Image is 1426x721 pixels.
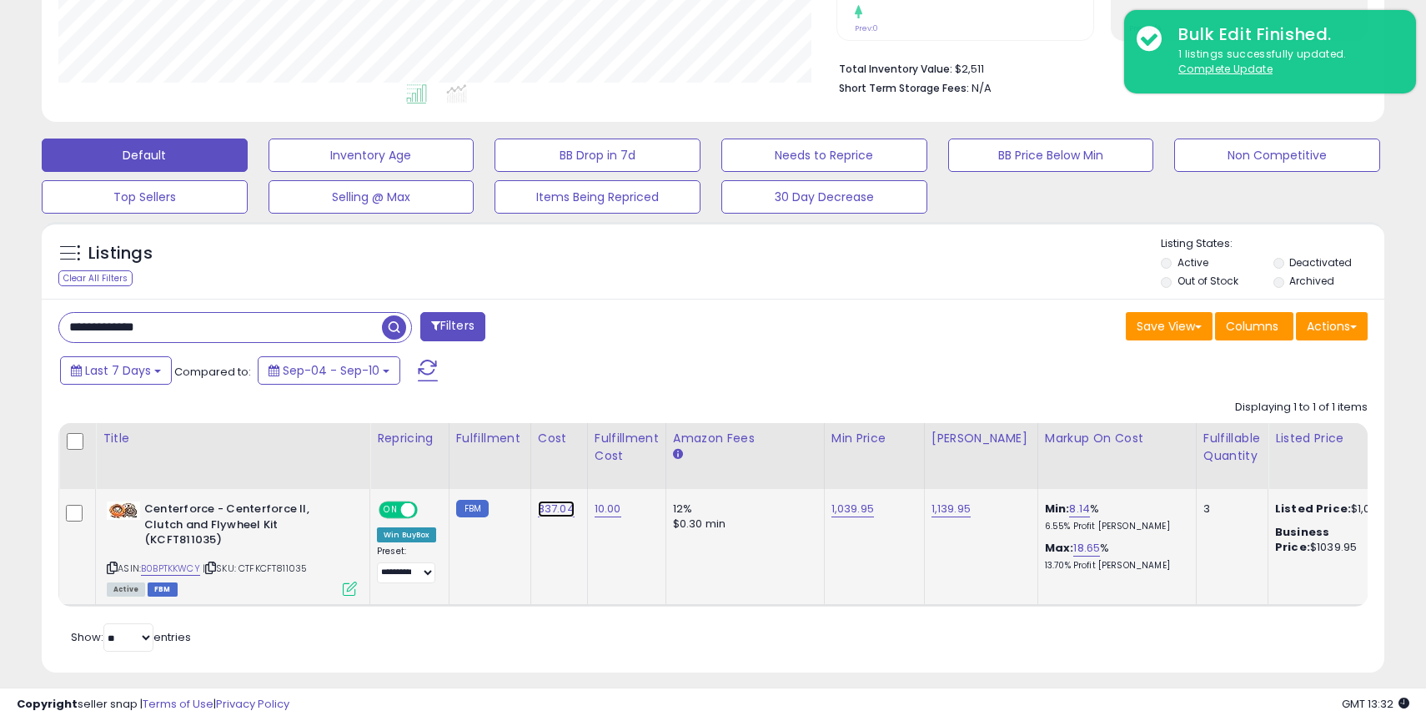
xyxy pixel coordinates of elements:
[673,517,811,532] div: $0.30 min
[1161,236,1383,252] p: Listing States:
[1203,430,1261,465] div: Fulfillable Quantity
[58,270,133,286] div: Clear All Filters
[931,501,971,517] a: 1,139.95
[1178,62,1273,76] u: Complete Update
[42,180,248,214] button: Top Sellers
[269,139,474,172] button: Inventory Age
[1275,525,1413,555] div: $1039.95
[216,696,289,712] a: Privacy Policy
[377,546,436,583] div: Preset:
[1342,696,1409,712] span: 2025-09-18 13:32 GMT
[831,501,874,517] a: 1,039.95
[420,312,485,341] button: Filters
[839,81,969,95] b: Short Term Storage Fees:
[1174,139,1380,172] button: Non Competitive
[948,139,1154,172] button: BB Price Below Min
[972,80,992,96] span: N/A
[839,58,1355,78] li: $2,511
[42,139,248,172] button: Default
[1215,312,1293,340] button: Columns
[495,139,700,172] button: BB Drop in 7d
[148,582,178,597] span: FBM
[538,430,580,447] div: Cost
[595,501,621,517] a: 10.00
[595,430,659,465] div: Fulfillment Cost
[269,180,474,214] button: Selling @ Max
[141,562,200,576] a: B0BPTKKWCY
[1126,312,1213,340] button: Save View
[1275,502,1413,517] div: $1,039.95
[1045,540,1074,556] b: Max:
[721,139,927,172] button: Needs to Reprice
[1275,501,1351,517] b: Listed Price:
[1045,430,1189,447] div: Markup on Cost
[673,447,683,462] small: Amazon Fees.
[88,242,153,265] h5: Listings
[1045,502,1183,532] div: %
[1166,47,1403,78] div: 1 listings successfully updated.
[1226,318,1278,335] span: Columns
[107,582,145,597] span: All listings currently available for purchase on Amazon
[283,362,379,379] span: Sep-04 - Sep-10
[1177,255,1208,270] label: Active
[538,501,575,517] a: 837.04
[203,562,307,575] span: | SKU: CTFKCFT811035
[377,527,436,542] div: Win BuyBox
[71,629,191,645] span: Show: entries
[1289,255,1352,270] label: Deactivated
[839,62,952,76] b: Total Inventory Value:
[673,502,811,517] div: 12%
[107,502,140,520] img: 41-5LPem+kL._SL40_.jpg
[1289,274,1334,288] label: Archived
[1045,560,1183,572] p: 13.70% Profit [PERSON_NAME]
[258,356,400,385] button: Sep-04 - Sep-10
[1296,312,1368,340] button: Actions
[1069,501,1090,517] a: 8.14
[495,180,700,214] button: Items Being Repriced
[143,696,213,712] a: Terms of Use
[1037,423,1196,489] th: The percentage added to the cost of goods (COGS) that forms the calculator for Min & Max prices.
[144,502,347,552] b: Centerforce - Centerforce II, Clutch and Flywheel Kit (KCFT811035)
[721,180,927,214] button: 30 Day Decrease
[1235,400,1368,416] div: Displaying 1 to 1 of 1 items
[17,697,289,713] div: seller snap | |
[1045,501,1070,517] b: Min:
[377,430,442,447] div: Repricing
[103,430,363,447] div: Title
[85,362,151,379] span: Last 7 Days
[60,356,172,385] button: Last 7 Days
[1045,541,1183,572] div: %
[380,503,401,517] span: ON
[1203,502,1255,517] div: 3
[107,502,357,594] div: ASIN:
[1073,540,1100,557] a: 18.65
[1045,521,1183,532] p: 6.55% Profit [PERSON_NAME]
[831,430,917,447] div: Min Price
[1275,430,1419,447] div: Listed Price
[673,430,817,447] div: Amazon Fees
[456,430,524,447] div: Fulfillment
[931,430,1031,447] div: [PERSON_NAME]
[17,696,78,712] strong: Copyright
[855,23,878,33] small: Prev: 0
[1275,524,1329,555] b: Business Price:
[456,500,489,517] small: FBM
[415,503,442,517] span: OFF
[174,364,251,380] span: Compared to:
[1166,23,1403,47] div: Bulk Edit Finished.
[1177,274,1238,288] label: Out of Stock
